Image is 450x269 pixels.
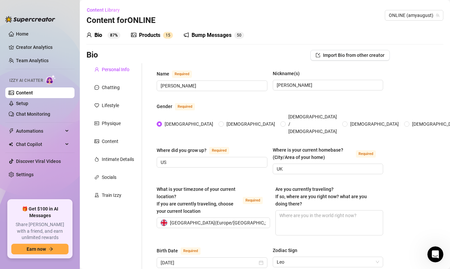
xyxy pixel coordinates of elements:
a: Team Analytics [16,58,49,63]
div: Socials [102,174,116,181]
label: Birth Date [157,247,208,255]
span: notification [184,32,189,38]
h1: [PERSON_NAME] [32,3,75,8]
div: Train Izzy [102,192,121,199]
div: You can exclude time spenders and create a list of fans so [PERSON_NAME] won’t chat with them. [5,113,109,140]
button: Upload attachment [32,218,37,223]
img: Profile image for Ella [19,4,30,14]
span: picture [94,139,99,144]
span: [DEMOGRAPHIC_DATA] [224,120,278,128]
span: Content Library [87,7,120,13]
span: idcard [94,121,99,126]
span: 0 [239,33,241,38]
div: Zodiac Sign [273,247,297,254]
div: Chatting [102,84,120,91]
div: Birth Date [157,247,178,254]
div: Close [117,3,129,15]
div: Lifestyle [102,102,119,109]
div: and when a chat gets passed over to a human, where do i find that notfication? [29,171,122,191]
h3: Bio [86,50,98,61]
iframe: Intercom live chat [427,246,443,262]
div: You can also duplicate the Message Flow and create versions for each case if that works better fo... [11,44,104,64]
span: [DEMOGRAPHIC_DATA] / [DEMOGRAPHIC_DATA] [286,113,340,135]
input: Nickname(s) [277,81,378,89]
sup: 50 [234,32,244,39]
label: Where is your current homebase? (City/Area of your home) [273,146,383,161]
button: Send a message… [114,215,125,226]
span: Leo [277,257,379,267]
div: Bump Messages [192,31,231,39]
div: Physique [102,120,121,127]
span: Required [181,247,201,255]
button: Earn nowarrow-right [11,244,69,254]
input: Where is your current homebase? (City/Area of your home) [277,165,378,173]
label: Zodiac Sign [273,247,302,254]
span: fire [94,157,99,162]
div: thank you - and with [PERSON_NAME] is there a way to make her not open guys pics for free? she wi... [29,77,122,103]
span: Share [PERSON_NAME] with a friend, and earn unlimited rewards [11,221,69,241]
div: Content [102,138,118,145]
input: Birth Date [161,259,257,266]
span: Are you currently traveling? If so, where are you right now? what are you doing there? [275,187,367,206]
span: picture [131,32,136,38]
div: Intimate Details [102,156,134,163]
div: Nickname(s) [273,70,300,77]
div: Hi [PERSON_NAME], you can tag the fan in the Fan CRM panel on OnlyFans, or set it up to happen au... [5,200,109,255]
div: Ella says… [5,113,128,146]
input: Where did you grow up? [161,159,262,166]
div: and when a chat gets passed over to a human, where do i find that notfication? [24,167,128,195]
span: Required [209,147,229,154]
a: Setup [16,101,28,106]
span: Required [175,103,195,110]
sup: 15 [163,32,173,39]
span: link [94,175,99,180]
a: Home [16,31,29,37]
span: [DEMOGRAPHIC_DATA] [162,120,216,128]
img: logo-BBDzfeDw.svg [5,16,55,23]
img: Chat Copilot [9,142,13,147]
span: 5 [237,33,239,38]
div: Personal Info [102,66,129,73]
div: last question how do i manually tag fans [24,145,128,166]
span: team [436,13,440,17]
span: ONLINE (amyaugust) [389,10,439,20]
button: Content Library [86,5,125,15]
div: Name [157,70,169,77]
div: Amy says… [5,167,128,200]
span: Earn now [27,246,46,252]
span: Required [172,70,192,78]
div: Gender [157,103,172,110]
h3: Content for ONLINE [86,15,156,26]
span: import [316,53,320,58]
img: gb [161,219,167,226]
a: Content [16,90,33,95]
label: Name [157,70,199,78]
a: Discover Viral Videos [16,159,61,164]
label: Gender [157,102,202,110]
div: thank you - and with [PERSON_NAME] is there a way to make her not open guys pics for free? she wi... [24,73,128,107]
div: Where did you grow up? [157,147,207,154]
span: Required [243,197,263,204]
div: Amy says… [5,145,128,167]
img: AI Chatter [46,75,56,84]
span: Chat Copilot [16,139,63,150]
div: Products [139,31,160,39]
div: last question how do i manually tag fans [29,149,122,162]
span: Required [356,150,376,158]
p: The team can also help [32,8,83,15]
label: Where did you grow up? [157,146,236,154]
span: 🎁 Get $100 in AI Messages [11,206,69,219]
span: Automations [16,126,63,136]
button: go back [4,3,17,15]
div: Where is your current homebase? (City/Area of your home) [273,146,354,161]
span: user [86,32,92,38]
div: Bio [94,31,102,39]
span: Izzy AI Chatter [9,77,43,84]
span: experiment [94,193,99,198]
span: arrow-right [49,247,53,251]
textarea: Message… [6,204,127,215]
button: Gif picker [21,218,26,223]
a: Chat Monitoring [16,111,50,117]
button: Emoji picker [10,218,16,223]
span: heart [94,103,99,108]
